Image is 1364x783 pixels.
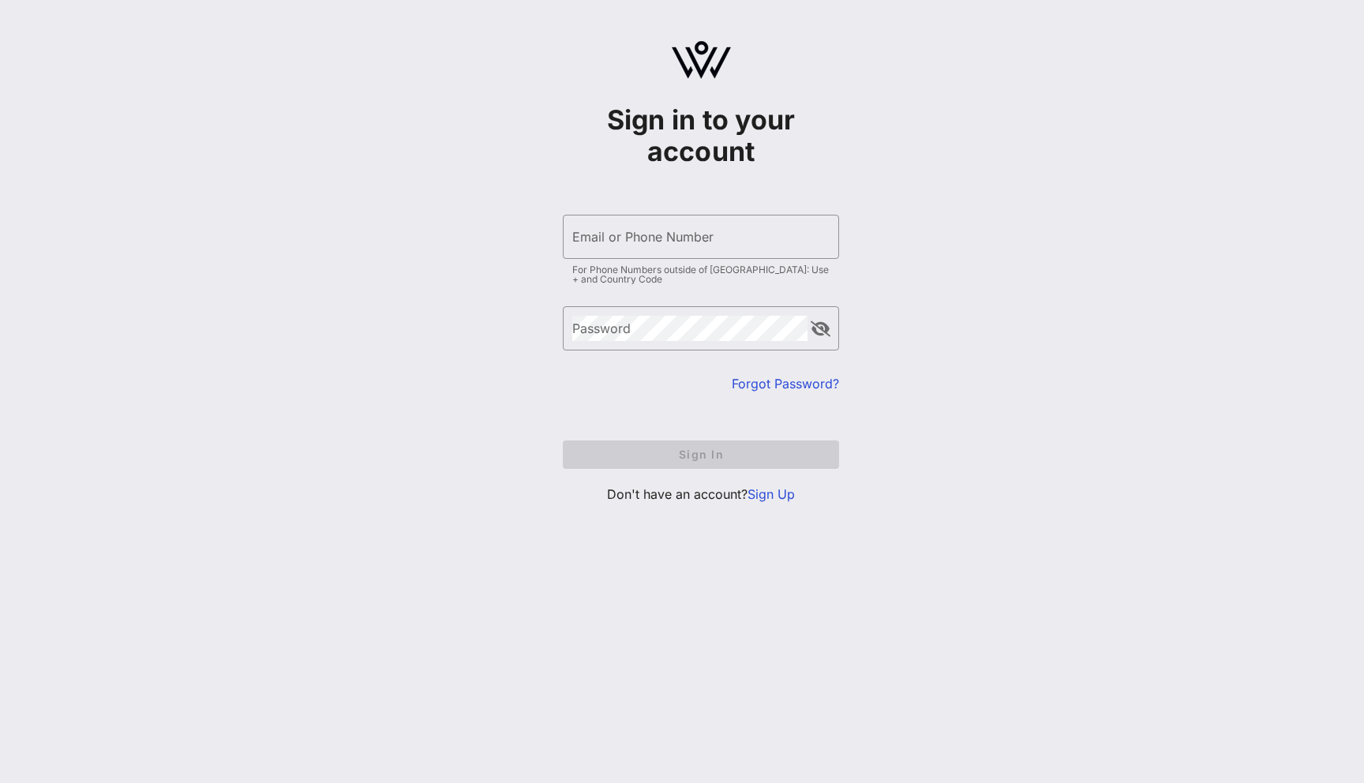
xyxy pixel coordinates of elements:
button: append icon [811,321,830,337]
img: logo.svg [672,41,731,79]
a: Sign Up [748,486,795,502]
p: Don't have an account? [563,485,839,504]
div: For Phone Numbers outside of [GEOGRAPHIC_DATA]: Use + and Country Code [572,265,830,284]
h1: Sign in to your account [563,104,839,167]
a: Forgot Password? [732,376,839,391]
